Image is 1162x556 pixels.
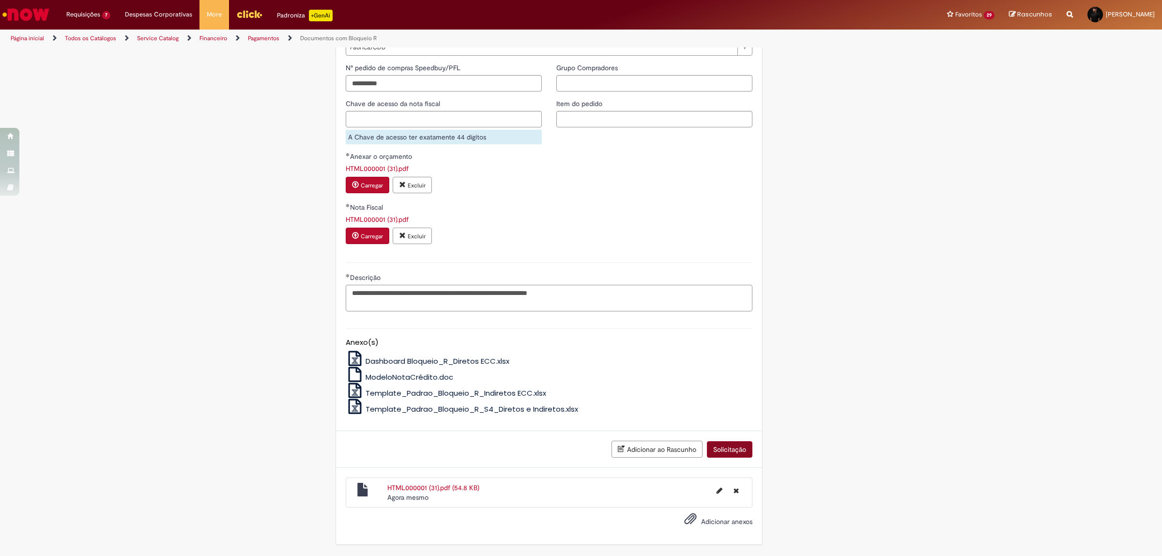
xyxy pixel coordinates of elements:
span: Descrição [350,273,382,282]
a: Financeiro [199,34,227,42]
div: Padroniza [277,10,333,21]
span: Obrigatório Preenchido [346,274,350,278]
textarea: Descrição [346,285,752,311]
button: Editar nome de arquivo HTML000001 (31).pdf [711,483,728,498]
a: Dashboard Bloqueio_R_Diretos ECC.xlsx [346,356,510,366]
small: Excluir [408,232,426,240]
a: Template_Padrao_Bloqueio_R_Indiretos ECC.xlsx [346,388,547,398]
span: N° pedido de compras Speedbuy/PFL [346,63,462,72]
time: 29/09/2025 10:28:03 [387,493,428,502]
button: Adicionar ao Rascunho [612,441,703,458]
span: Chave de acesso da nota fiscal [346,99,442,108]
span: Item do pedido [556,99,604,108]
a: Todos os Catálogos [65,34,116,42]
a: Pagamentos [248,34,279,42]
p: +GenAi [309,10,333,21]
span: Requisições [66,10,100,19]
small: Carregar [361,182,383,189]
span: Grupo Compradores [556,63,620,72]
h5: Anexo(s) [346,339,752,347]
span: Obrigatório Preenchido [346,153,350,156]
span: Template_Padrao_Bloqueio_R_Indiretos ECC.xlsx [366,388,546,398]
ul: Trilhas de página [7,30,767,47]
span: Adicionar anexos [701,517,752,526]
img: ServiceNow [1,5,51,24]
span: Agora mesmo [387,493,428,502]
button: Excluir anexo HTML000001 (31).pdf [393,177,432,193]
span: Favoritos [955,10,982,19]
span: Template_Padrao_Bloqueio_R_S4_Diretos e Indiretos.xlsx [366,404,578,414]
span: Despesas Corporativas [125,10,192,19]
small: Carregar [361,232,383,240]
span: Nota Fiscal [350,203,385,212]
button: Adicionar anexos [682,510,699,532]
input: Chave de acesso da nota fiscal [346,111,542,127]
a: Template_Padrao_Bloqueio_R_S4_Diretos e Indiretos.xlsx [346,404,579,414]
a: ModeloNotaCrédito.doc [346,372,454,382]
button: Excluir HTML000001 (31).pdf [728,483,745,498]
span: More [207,10,222,19]
span: Obrigatório Preenchido [346,203,350,207]
a: Service Catalog [137,34,179,42]
span: ModeloNotaCrédito.doc [366,372,453,382]
input: N° pedido de compras Speedbuy/PFL [346,75,542,92]
span: 7 [102,11,110,19]
span: Fabrica/CDD [350,40,733,55]
span: Anexar o orçamento [350,152,414,161]
span: [PERSON_NAME] [1106,10,1155,18]
button: Carregar anexo de Anexar o orçamento Required [346,177,389,193]
button: Excluir anexo HTML000001 (31).pdf [393,228,432,244]
div: A Chave de acesso ter exatamente 44 dígitos [346,130,542,144]
button: Solicitação [707,441,752,458]
span: 29 [984,11,994,19]
button: Carregar anexo de Nota Fiscal Required [346,228,389,244]
span: Dashboard Bloqueio_R_Diretos ECC.xlsx [366,356,509,366]
a: HTML000001 (31).pdf (54.8 KB) [387,483,479,492]
a: Download de HTML000001 (31).pdf [346,215,409,224]
a: Rascunhos [1009,10,1052,19]
a: Documentos com Bloqueio R [300,34,377,42]
small: Excluir [408,182,426,189]
a: Página inicial [11,34,44,42]
span: Rascunhos [1017,10,1052,19]
input: Item do pedido [556,111,752,127]
a: Download de HTML000001 (31).pdf [346,164,409,173]
input: Grupo Compradores [556,75,752,92]
img: click_logo_yellow_360x200.png [236,7,262,21]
